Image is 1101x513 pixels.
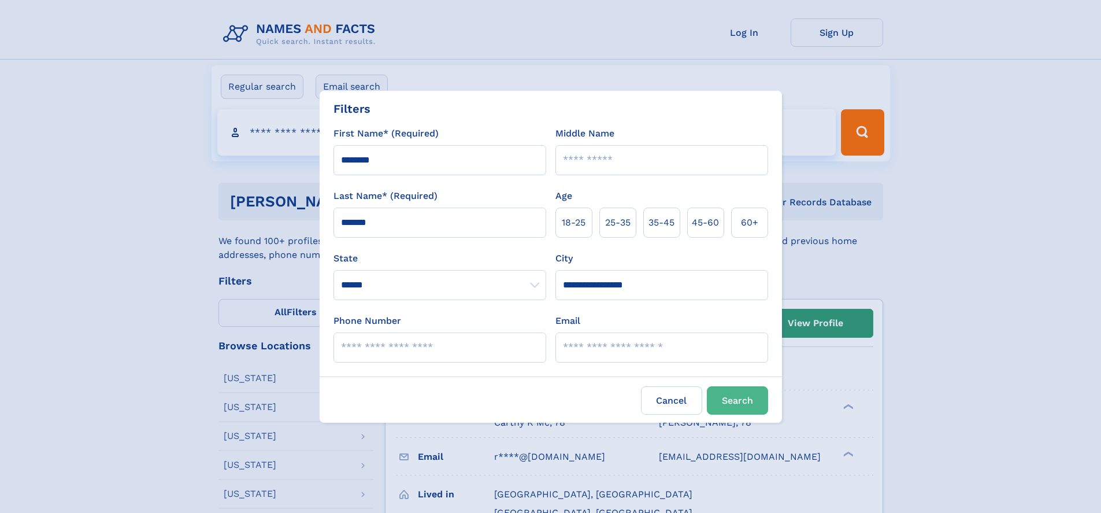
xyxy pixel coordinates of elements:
label: First Name* (Required) [333,127,439,141]
button: Search [707,386,768,415]
label: City [555,252,573,265]
label: Middle Name [555,127,614,141]
label: Cancel [641,386,702,415]
label: Email [555,314,580,328]
span: 35‑45 [648,216,674,230]
label: State [333,252,546,265]
span: 60+ [741,216,758,230]
span: 18‑25 [562,216,585,230]
div: Filters [333,100,370,117]
label: Age [555,189,572,203]
label: Last Name* (Required) [333,189,438,203]
span: 25‑35 [605,216,631,230]
label: Phone Number [333,314,401,328]
span: 45‑60 [692,216,719,230]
